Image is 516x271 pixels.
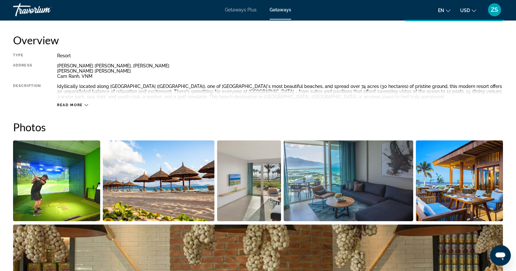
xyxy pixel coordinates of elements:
[57,103,88,107] button: Read more
[13,34,503,47] h2: Overview
[13,140,100,221] button: Open full-screen image slider
[438,8,444,13] span: en
[13,121,503,134] h2: Photos
[13,63,41,79] div: Address
[284,140,413,221] button: Open full-screen image slider
[57,53,503,58] div: Resort
[57,103,83,107] span: Read more
[103,140,214,221] button: Open full-screen image slider
[490,245,511,266] iframe: Кнопка запуска окна обмена сообщениями
[13,84,41,99] div: Description
[217,140,281,221] button: Open full-screen image slider
[438,6,450,15] button: Change language
[225,7,257,12] a: Getaways Plus
[416,140,503,221] button: Open full-screen image slider
[460,6,476,15] button: Change currency
[57,84,503,99] div: Idyllically located along [GEOGRAPHIC_DATA] ([GEOGRAPHIC_DATA]), one of [GEOGRAPHIC_DATA]'s most ...
[491,7,498,13] span: ZS
[13,1,78,18] a: Travorium
[460,8,470,13] span: USD
[57,63,503,79] div: [PERSON_NAME] [PERSON_NAME], [PERSON_NAME] [PERSON_NAME] [PERSON_NAME] Cam Ranh, VNM
[13,53,41,58] div: Type
[270,7,291,12] a: Getaways
[486,3,503,17] button: User Menu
